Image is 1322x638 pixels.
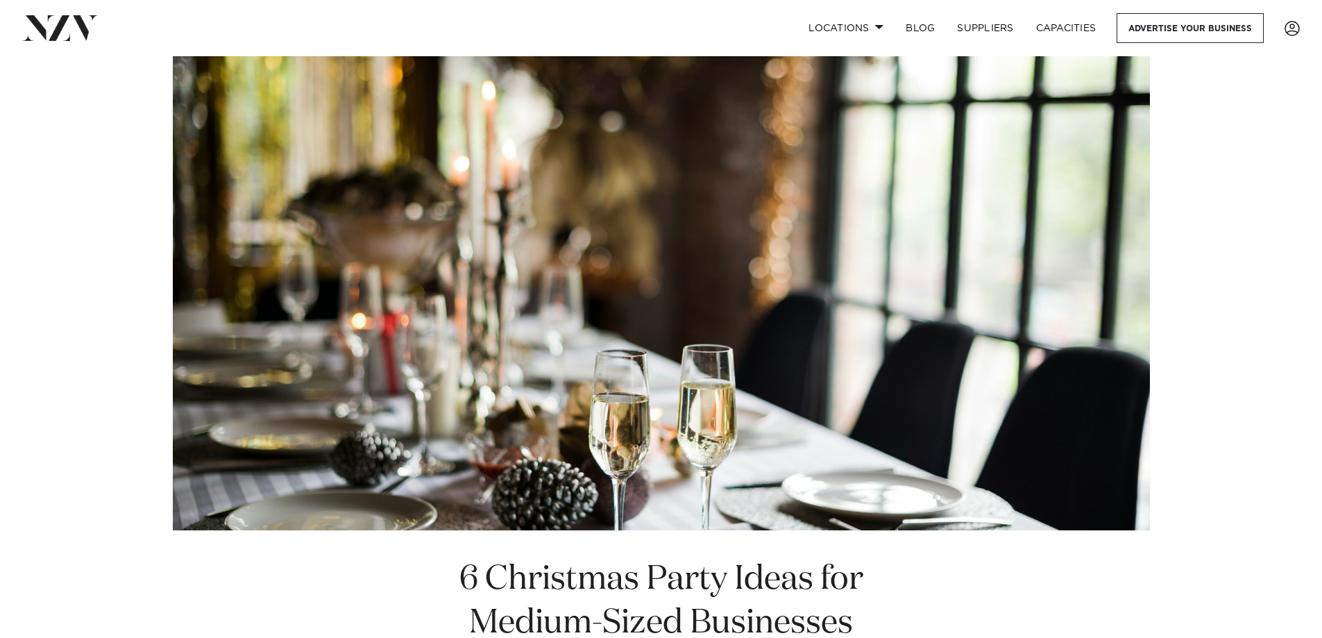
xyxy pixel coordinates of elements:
a: BLOG [895,13,946,43]
a: SUPPLIERS [946,13,1024,43]
a: Advertise your business [1117,13,1264,43]
a: Capacities [1025,13,1108,43]
img: 6 Christmas Party Ideas for Medium-Sized Businesses [173,56,1150,530]
a: Locations [797,13,895,43]
img: nzv-logo.png [22,15,98,40]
